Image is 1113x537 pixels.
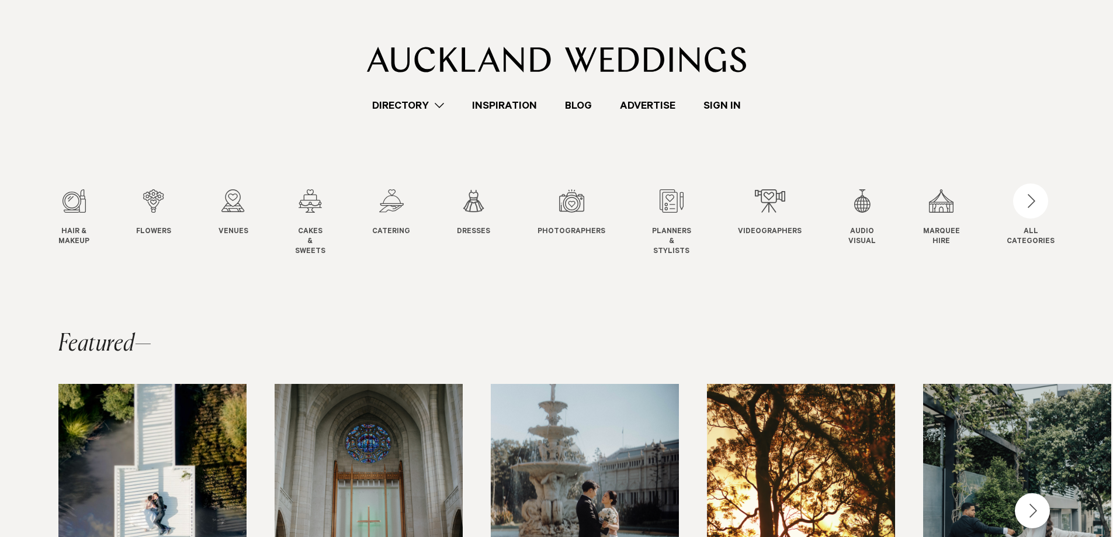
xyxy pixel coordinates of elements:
[219,189,248,237] a: Venues
[538,227,605,237] span: Photographers
[219,189,272,257] swiper-slide: 3 / 12
[358,98,458,113] a: Directory
[295,227,325,257] span: Cakes & Sweets
[295,189,349,257] swiper-slide: 4 / 12
[652,189,691,257] a: Planners & Stylists
[58,227,89,247] span: Hair & Makeup
[58,189,113,257] swiper-slide: 1 / 12
[136,227,171,237] span: Flowers
[295,189,325,257] a: Cakes & Sweets
[689,98,755,113] a: Sign In
[372,227,410,237] span: Catering
[367,47,746,72] img: Auckland Weddings Logo
[848,189,899,257] swiper-slide: 10 / 12
[372,189,434,257] swiper-slide: 5 / 12
[606,98,689,113] a: Advertise
[136,189,195,257] swiper-slide: 2 / 12
[738,189,825,257] swiper-slide: 9 / 12
[652,189,715,257] swiper-slide: 8 / 12
[457,189,490,237] a: Dresses
[738,227,802,237] span: Videographers
[1007,189,1055,244] button: ALLCATEGORIES
[219,227,248,237] span: Venues
[372,189,410,237] a: Catering
[538,189,629,257] swiper-slide: 7 / 12
[458,98,551,113] a: Inspiration
[923,189,983,257] swiper-slide: 11 / 12
[848,189,876,247] a: Audio Visual
[136,189,171,237] a: Flowers
[457,189,514,257] swiper-slide: 6 / 12
[457,227,490,237] span: Dresses
[58,189,89,247] a: Hair & Makeup
[923,227,960,247] span: Marquee Hire
[738,189,802,237] a: Videographers
[58,332,152,356] h2: Featured
[538,189,605,237] a: Photographers
[551,98,606,113] a: Blog
[923,189,960,247] a: Marquee Hire
[1007,227,1055,247] div: ALL CATEGORIES
[652,227,691,257] span: Planners & Stylists
[848,227,876,247] span: Audio Visual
